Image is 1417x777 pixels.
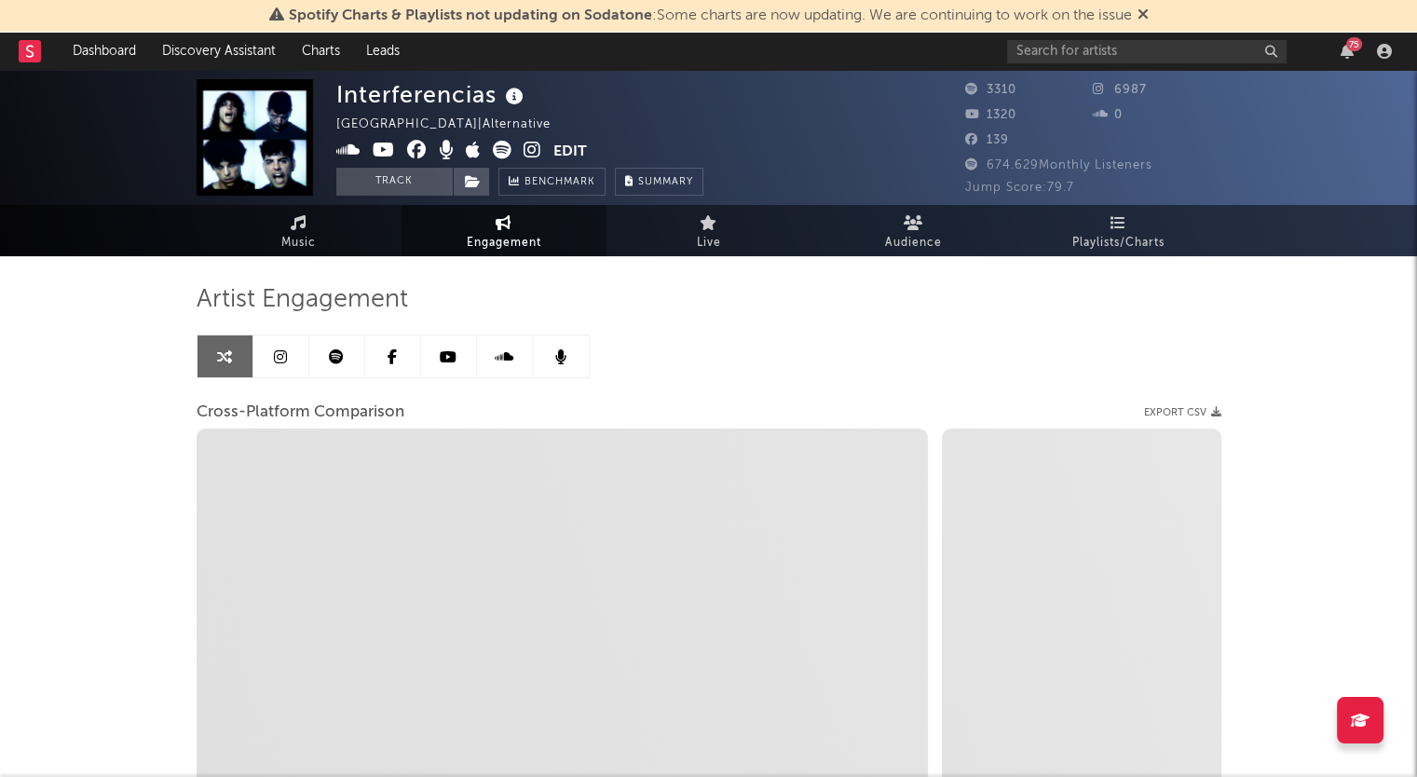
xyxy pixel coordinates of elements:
[1007,40,1287,63] input: Search for artists
[965,159,1152,171] span: 674.629 Monthly Listeners
[336,168,453,196] button: Track
[1138,8,1149,23] span: Dismiss
[402,205,606,256] a: Engagement
[353,33,413,70] a: Leads
[1341,44,1354,59] button: 75
[525,171,595,194] span: Benchmark
[811,205,1016,256] a: Audience
[615,168,703,196] button: Summary
[60,33,149,70] a: Dashboard
[197,205,402,256] a: Music
[289,8,652,23] span: Spotify Charts & Playlists not updating on Sodatone
[885,232,942,254] span: Audience
[1093,84,1147,96] span: 6987
[965,182,1074,194] span: Jump Score: 79.7
[606,205,811,256] a: Live
[965,109,1016,121] span: 1320
[1016,205,1221,256] a: Playlists/Charts
[965,84,1016,96] span: 3310
[1346,37,1362,51] div: 75
[197,402,404,424] span: Cross-Platform Comparison
[336,114,572,136] div: [GEOGRAPHIC_DATA] | Alternative
[553,141,587,164] button: Edit
[197,289,408,311] span: Artist Engagement
[1144,407,1221,418] button: Export CSV
[281,232,316,254] span: Music
[498,168,606,196] a: Benchmark
[638,177,693,187] span: Summary
[289,8,1132,23] span: : Some charts are now updating. We are continuing to work on the issue
[1072,232,1165,254] span: Playlists/Charts
[149,33,289,70] a: Discovery Assistant
[336,79,528,110] div: Interferencias
[697,232,721,254] span: Live
[289,33,353,70] a: Charts
[965,134,1009,146] span: 139
[467,232,541,254] span: Engagement
[1093,109,1123,121] span: 0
